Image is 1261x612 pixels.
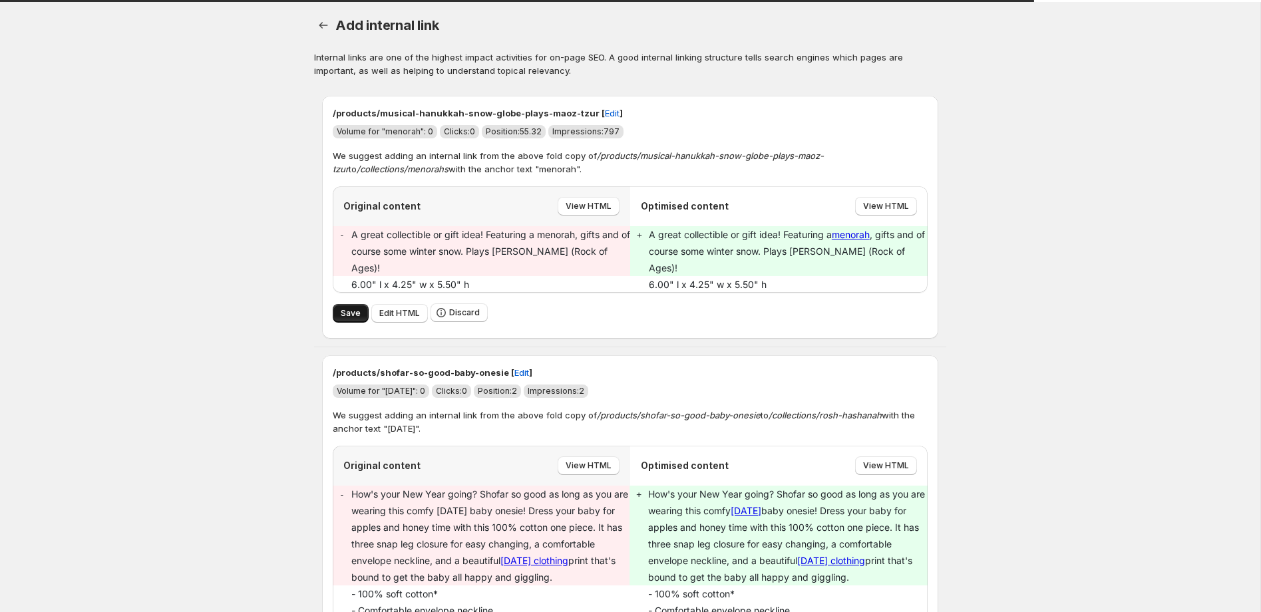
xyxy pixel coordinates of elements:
[855,456,917,475] button: View HTML
[379,308,420,319] span: Edit HTML
[637,227,642,243] pre: +
[337,126,433,136] span: Volume for "menorah": 0
[506,362,537,383] button: Edit
[566,460,612,471] span: View HTML
[597,102,628,124] button: Edit
[351,486,630,585] p: How's your New Year going? Shofar so good as long as you are wearing this comfy [DATE] baby onesi...
[357,164,449,174] em: /collections/menorahs
[478,386,517,396] span: Position: 2
[649,229,928,273] span: A great collectible or gift idea! Featuring a , gifts and of course some winter snow. Plays [PERS...
[514,366,529,379] span: Edit
[731,505,761,516] a: [DATE]
[863,201,909,212] span: View HTML
[641,459,729,472] p: Optimised content
[337,386,425,396] span: Volume for "[DATE]": 0
[863,460,909,471] span: View HTML
[566,201,612,212] span: View HTML
[351,279,469,290] span: 6.00" l x 4.25" w x 5.50" h
[333,149,928,176] p: We suggest adding an internal link from the above fold copy of to with the anchor text "menorah".
[832,229,870,240] a: menorah
[605,106,620,120] span: Edit
[797,555,865,566] a: [DATE] clothing
[641,200,729,213] p: Optimised content
[769,410,882,420] em: /collections/rosh-hashanah
[339,486,345,503] pre: -
[486,126,542,136] span: Position: 55.32
[351,229,633,273] span: A great collectible or gift idea! Featuring a menorah, gifts and of course some winter snow. Play...
[343,200,421,213] p: Original content
[335,17,439,33] span: Add internal link
[371,304,428,323] button: Edit HTML
[552,126,620,136] span: Impressions: 797
[333,408,928,435] p: We suggest adding an internal link from the above fold copy of to with the anchor text "[DATE]".
[558,197,620,216] button: View HTML
[528,386,584,396] span: Impressions: 2
[648,486,928,585] p: How's your New Year going? Shofar so good as long as you are wearing this comfy baby onesie! Dres...
[436,386,467,396] span: Clicks: 0
[636,486,641,503] pre: +
[855,197,917,216] button: View HTML
[431,303,488,322] button: Discard
[558,456,620,475] button: View HTML
[333,106,928,120] p: /products/musical-hanukkah-snow-globe-plays-maoz-tzur [ ]
[649,279,767,290] span: 6.00" l x 4.25" w x 5.50" h
[500,555,568,566] a: [DATE] clothing
[449,307,480,318] span: Discard
[444,126,475,136] span: Clicks: 0
[343,459,421,472] p: Original content
[314,51,946,77] p: Internal links are one of the highest impact activities for on-page SEO. A good internal linking ...
[333,304,369,323] button: Save
[597,410,761,420] em: /products/shofar-so-good-baby-onesie
[341,308,361,319] span: Save
[333,366,928,379] p: /products/shofar-so-good-baby-onesie [ ]
[339,227,345,243] pre: -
